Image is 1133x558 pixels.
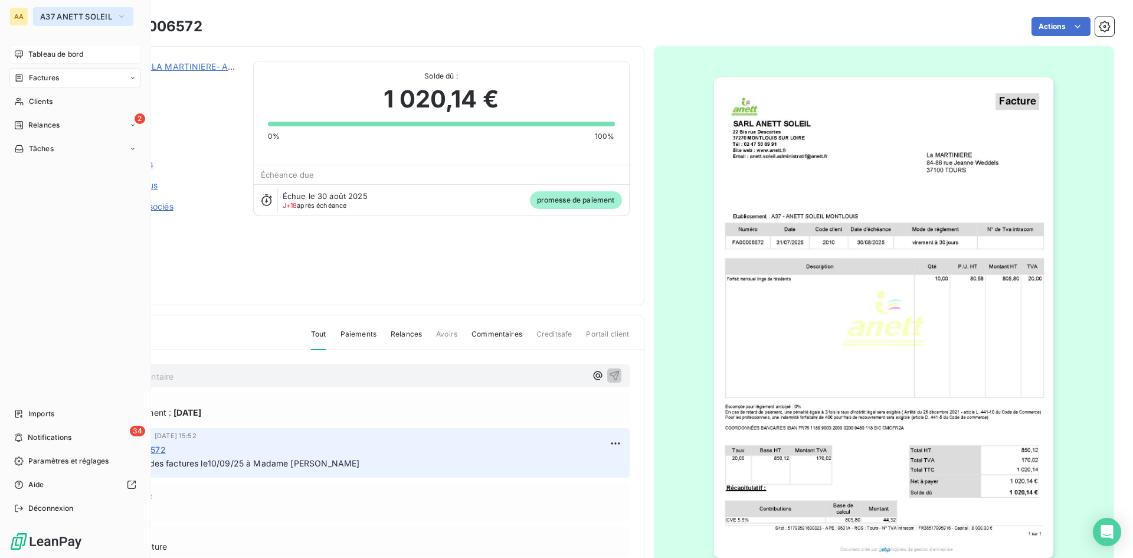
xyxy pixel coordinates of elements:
[268,71,615,81] span: Solde dû :
[536,329,572,349] span: Creditsafe
[28,120,60,130] span: Relances
[28,479,44,490] span: Aide
[155,432,197,439] span: [DATE] 15:52
[93,75,239,84] span: C370201000
[78,458,359,468] span: Appel et renvoye des factures le10/09/25 à Madame [PERSON_NAME]
[340,329,376,349] span: Paiements
[93,61,248,71] a: FOYER DE VIE LA MARTINIERE- ANAIS
[391,329,422,349] span: Relances
[29,96,53,107] span: Clients
[135,113,145,124] span: 2
[268,131,280,142] span: 0%
[28,409,54,419] span: Imports
[28,49,83,60] span: Tableau de bord
[436,329,457,349] span: Avoirs
[586,329,629,349] span: Portail client
[1032,17,1091,36] button: Actions
[1093,518,1121,546] div: Open Intercom Messenger
[9,475,141,494] a: Aide
[40,12,112,21] span: A37 ANETT SOLEIL
[595,131,615,142] span: 100%
[130,426,145,436] span: 34
[311,329,326,350] span: Tout
[173,406,201,419] span: [DATE]
[9,532,83,551] img: Logo LeanPay
[714,77,1053,558] img: invoice_thumbnail
[384,81,499,117] span: 1 020,14 €
[283,201,297,210] span: J+18
[28,503,74,514] span: Déconnexion
[283,202,347,209] span: après échéance
[29,73,59,83] span: Factures
[9,7,28,26] div: AA
[471,329,522,349] span: Commentaires
[29,143,54,154] span: Tâches
[283,191,368,201] span: Échue le 30 août 2025
[28,456,109,466] span: Paramètres et réglages
[110,16,202,37] h3: FA00006572
[530,191,622,209] span: promesse de paiement
[261,170,315,180] span: Échéance due
[28,432,71,443] span: Notifications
